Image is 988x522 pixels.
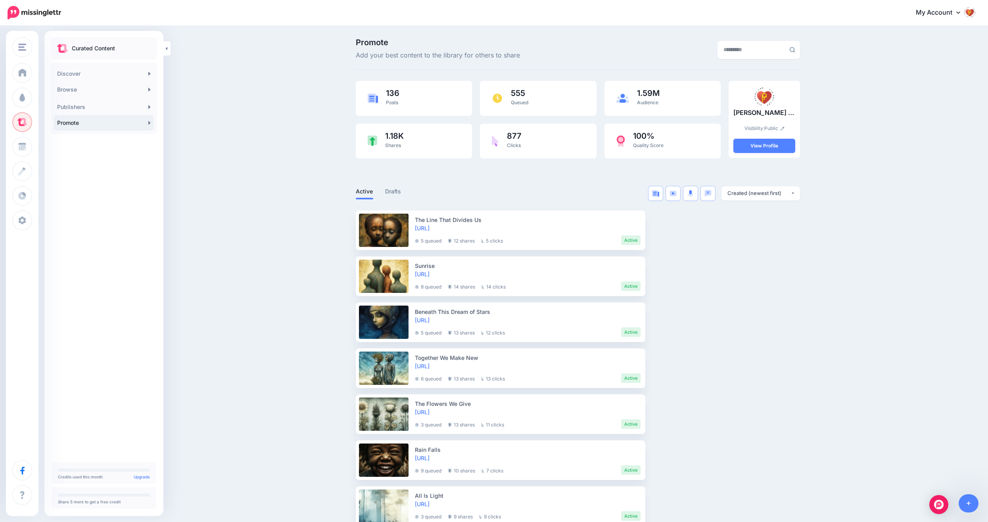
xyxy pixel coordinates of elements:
img: share-grey.png [448,514,452,519]
li: 14 clicks [482,281,506,291]
a: My Account [908,3,976,23]
span: 555 [511,89,528,97]
li: 5 queued [415,327,441,337]
div: Beneath This Dream of Stars [415,308,641,316]
li: Active [621,511,641,521]
li: Active [621,419,641,429]
img: users-blue.png [616,94,629,103]
li: Active [621,373,641,383]
img: share-grey.png [448,377,452,381]
img: menu.png [18,44,26,51]
img: pointer-grey.png [481,423,484,427]
a: [URL] [415,501,430,507]
img: 636HHXWUKMFDH98Z6K7J6005QCT4GKX9_thumb.png [753,86,775,108]
div: The Flowers We Give [415,400,641,408]
div: Open Intercom Messenger [929,495,948,514]
img: clock-grey-darker.png [415,239,419,243]
img: clock.png [492,93,503,104]
img: clock-grey-darker.png [415,285,419,289]
p: Visibility: [733,124,795,132]
li: 5 queued [415,235,441,245]
span: 1.59M [637,89,660,97]
li: 5 clicks [481,235,503,245]
a: Discover [54,66,154,82]
img: share-grey.png [448,239,452,243]
div: Together We Make New [415,354,641,362]
li: 10 shares [448,465,475,475]
span: 877 [507,132,522,140]
span: 136 [386,89,399,97]
img: Missinglettr [8,6,61,19]
div: Rain Falls [415,446,641,454]
img: video-blue.png [670,191,677,196]
li: 13 shares [448,419,475,429]
li: 12 clicks [481,327,505,337]
img: pointer-grey.png [482,285,484,289]
li: 9 queued [415,465,441,475]
span: Quality Score [633,142,664,148]
img: pointer-grey.png [479,515,482,519]
img: share-grey.png [448,331,452,335]
img: clock-grey-darker.png [415,377,419,381]
img: clock-grey-darker.png [415,423,419,427]
img: curate.png [57,44,68,53]
p: [PERSON_NAME] (Curate) [733,108,795,118]
span: Add your best content to the library for others to share [356,50,520,61]
img: chat-square-blue.png [704,190,712,197]
span: Queued [511,99,528,105]
li: 13 shares [448,327,475,337]
div: All Is Light [415,491,641,500]
li: 3 queued [415,419,441,429]
li: 6 queued [415,373,441,383]
a: Public [764,125,785,131]
div: Sunrise [415,262,641,270]
span: Posts [386,99,398,105]
li: 13 shares [448,373,475,383]
a: Browse [54,82,154,98]
p: Curated Content [72,44,115,53]
img: share-grey.png [448,285,452,289]
li: 9 shares [448,511,473,521]
img: article-blue.png [652,190,659,197]
li: 14 shares [448,281,475,291]
img: prize-red.png [616,135,625,147]
img: share-green.png [368,136,377,146]
button: Created (newest first) [721,186,800,201]
li: 3 queued [415,511,441,521]
a: [URL] [415,317,430,323]
a: Drafts [385,187,401,196]
li: Active [621,281,641,291]
li: 11 clicks [481,419,504,429]
a: View Profile [733,139,795,153]
img: share-grey.png [448,468,452,473]
li: 9 clicks [479,511,501,521]
a: Active [356,187,373,196]
li: Active [621,465,641,475]
span: Shares [385,142,401,148]
img: pointer-grey.png [481,239,484,243]
img: clock-grey-darker.png [415,331,419,335]
span: 100% [633,132,664,140]
div: The Line That Divides Us [415,216,641,224]
li: Active [621,327,641,337]
img: share-grey.png [448,423,452,427]
img: pencil.png [780,126,785,131]
img: pointer-grey.png [481,331,484,335]
img: search-grey-6.png [789,47,795,53]
span: Promote [356,38,520,46]
img: pointer-purple.png [492,136,499,147]
img: clock-grey-darker.png [415,515,419,519]
span: 1.18K [385,132,404,140]
li: 8 queued [415,281,441,291]
a: [URL] [415,363,430,369]
span: Clicks [507,142,521,148]
img: microphone.png [688,190,693,197]
a: [URL] [415,455,430,461]
a: Publishers [54,99,154,115]
li: 7 clicks [482,465,503,475]
span: Audience [637,99,658,105]
img: article-blue.png [368,94,378,103]
img: pointer-grey.png [482,469,484,473]
div: Created (newest first) [727,189,790,197]
a: [URL] [415,409,430,415]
